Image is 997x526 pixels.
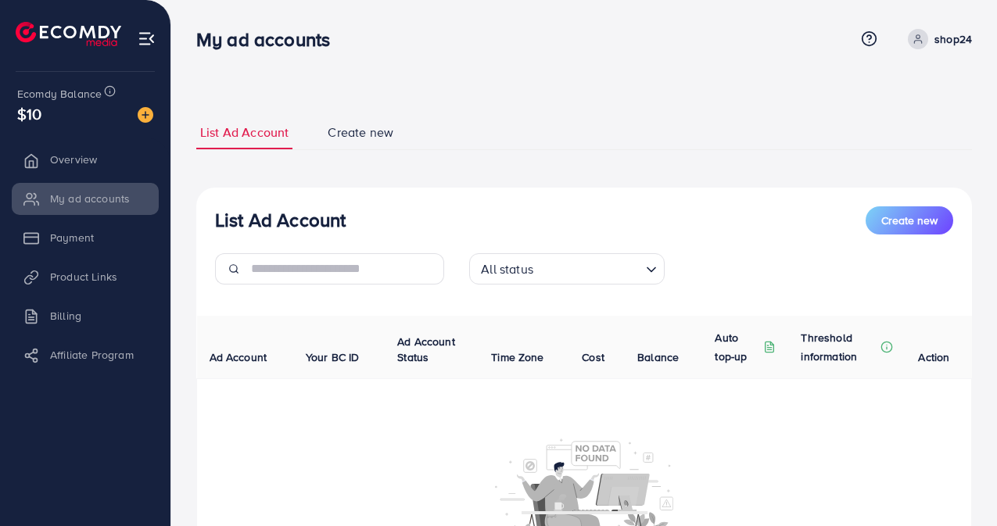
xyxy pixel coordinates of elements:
span: Ad Account Status [397,334,455,365]
span: Create new [328,123,393,141]
p: Threshold information [801,328,877,366]
span: Your BC ID [306,349,360,365]
span: All status [478,258,536,281]
h3: My ad accounts [196,28,342,51]
p: shop24 [934,30,972,48]
img: image [138,107,153,123]
button: Create new [866,206,953,234]
span: Create new [881,213,938,228]
input: Search for option [538,255,640,281]
span: Cost [582,349,604,365]
img: logo [16,22,121,46]
span: Action [918,349,949,365]
img: menu [138,30,156,48]
a: shop24 [902,29,972,49]
div: Search for option [469,253,665,284]
span: Ecomdy Balance [17,86,102,102]
span: $10 [17,102,41,125]
p: Auto top-up [715,328,760,366]
span: Ad Account [210,349,267,365]
span: Time Zone [491,349,543,365]
span: List Ad Account [200,123,289,141]
h3: List Ad Account [215,209,346,231]
span: Balance [637,349,679,365]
